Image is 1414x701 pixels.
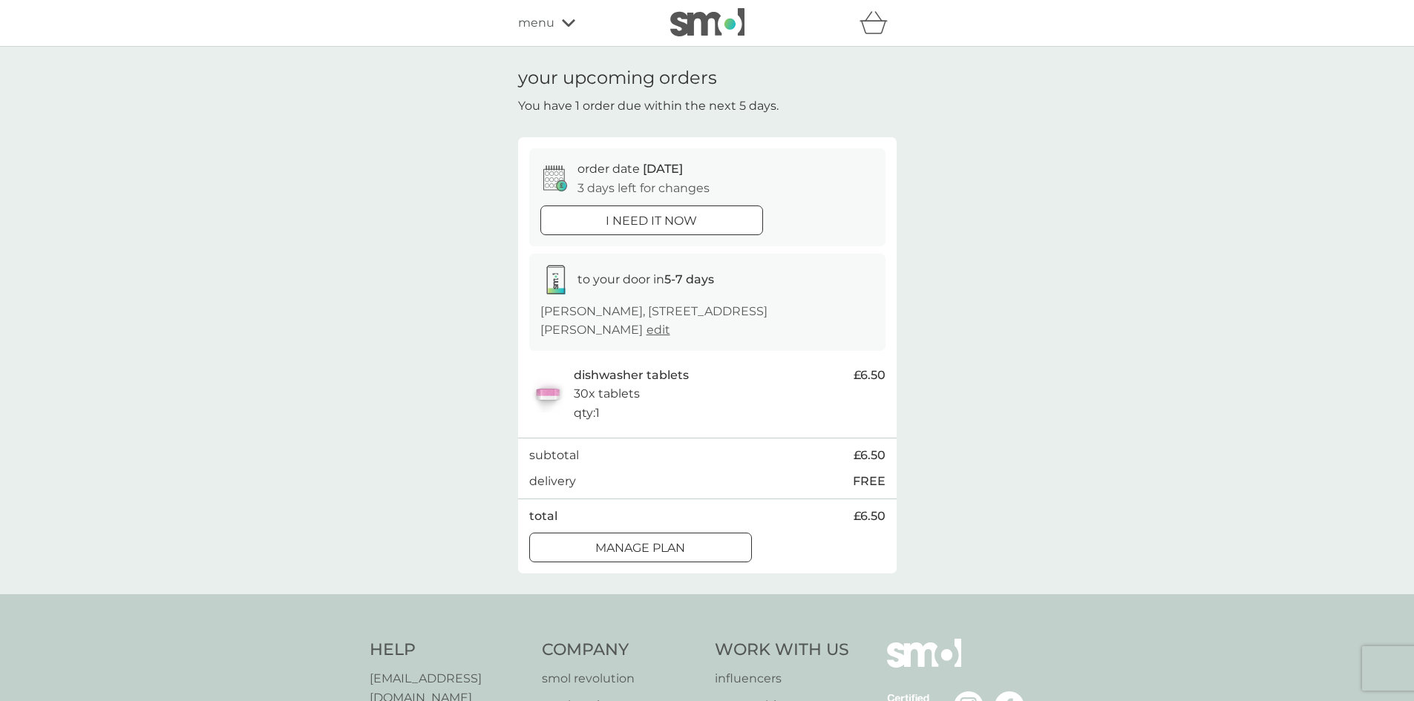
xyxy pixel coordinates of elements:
[574,366,689,385] p: dishwasher tablets
[577,272,714,286] span: to your door in
[643,162,683,176] span: [DATE]
[518,13,554,33] span: menu
[542,669,700,688] a: smol revolution
[715,669,849,688] a: influencers
[853,472,886,491] p: FREE
[854,366,886,385] span: £6.50
[574,404,600,423] p: qty : 1
[854,446,886,465] span: £6.50
[540,205,763,235] button: i need it now
[529,446,579,465] p: subtotal
[529,472,576,491] p: delivery
[577,179,710,198] p: 3 days left for changes
[574,384,640,404] p: 30x tablets
[606,211,697,231] p: i need it now
[860,8,897,38] div: basket
[647,323,670,337] a: edit
[670,8,744,36] img: smol
[664,272,714,286] strong: 5-7 days
[887,639,961,689] img: smol
[542,639,700,662] h4: Company
[540,302,874,340] p: [PERSON_NAME], [STREET_ADDRESS][PERSON_NAME]
[529,533,752,562] button: Manage plan
[518,96,779,116] p: You have 1 order due within the next 5 days.
[595,539,685,558] p: Manage plan
[854,507,886,526] span: £6.50
[715,639,849,662] h4: Work With Us
[577,159,683,179] p: order date
[518,68,717,89] h1: your upcoming orders
[370,639,528,662] h4: Help
[529,507,557,526] p: total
